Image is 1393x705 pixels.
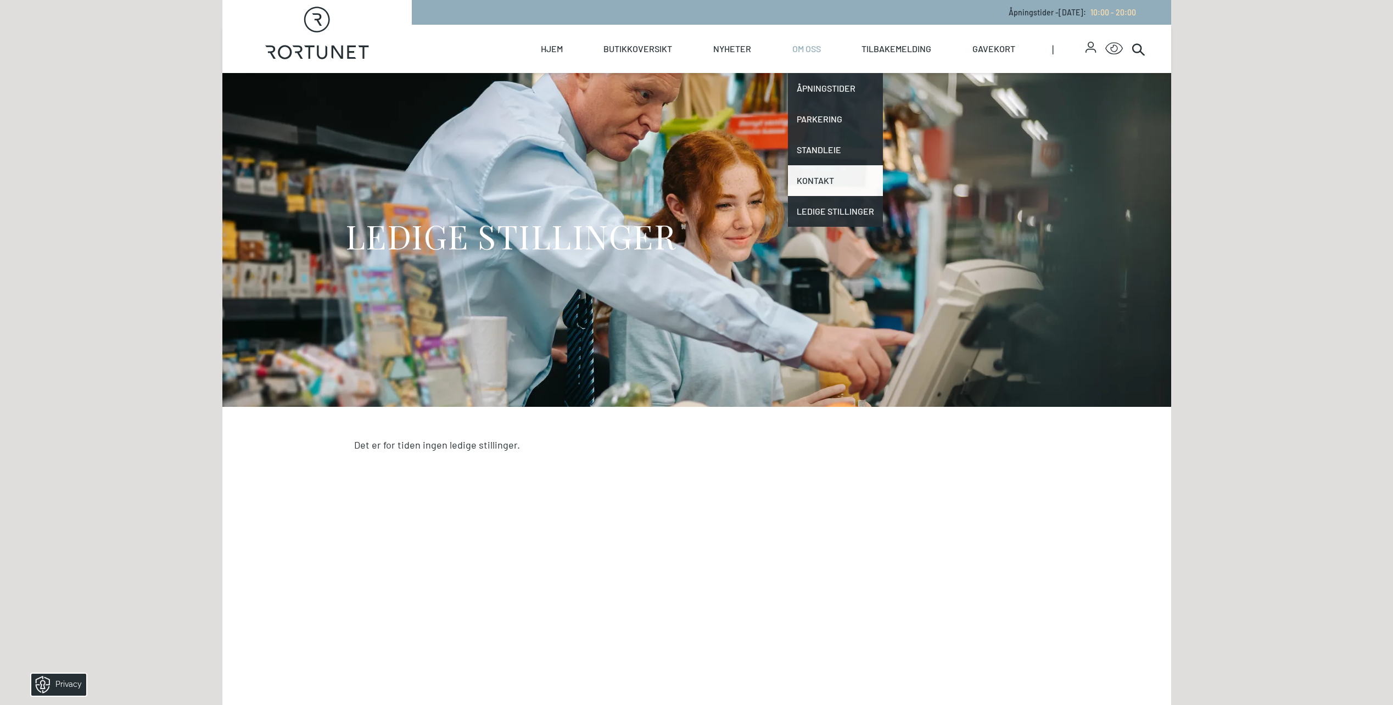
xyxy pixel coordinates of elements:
a: Om oss [792,25,821,73]
h1: LEDIGE STILLINGER [345,215,676,256]
a: Butikkoversikt [603,25,672,73]
a: Tilbakemelding [861,25,931,73]
a: 10:00 - 20:00 [1086,8,1136,17]
a: Ledige stillinger [788,196,883,227]
span: | [1052,25,1086,73]
iframe: Manage Preferences [11,670,100,700]
a: Gavekort [972,25,1015,73]
a: Hjem [541,25,563,73]
span: 10:00 - 20:00 [1090,8,1136,17]
a: Parkering [788,104,883,135]
a: Kontakt [788,165,883,196]
button: Open Accessibility Menu [1105,40,1123,58]
a: Åpningstider [788,73,883,104]
a: Standleie [788,135,883,165]
p: Det er for tiden ingen ledige stillinger. [354,438,1039,452]
p: Åpningstider - [DATE] : [1009,7,1136,18]
a: Nyheter [713,25,751,73]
